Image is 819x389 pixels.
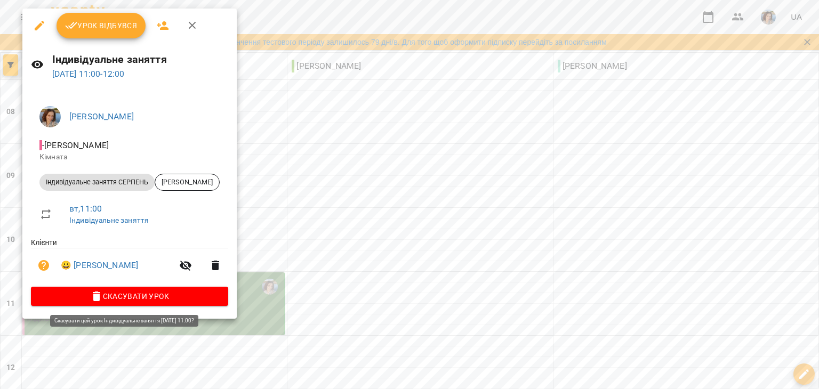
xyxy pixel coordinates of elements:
span: Індивідуальне заняття СЕРПЕНЬ [39,177,155,187]
a: [DATE] 11:00-12:00 [52,69,125,79]
span: Урок відбувся [65,19,138,32]
a: вт , 11:00 [69,204,102,214]
span: - [PERSON_NAME] [39,140,111,150]
button: Урок відбувся [57,13,146,38]
div: [PERSON_NAME] [155,174,220,191]
a: Індивідуальне заняття [69,216,149,224]
span: Скасувати Урок [39,290,220,303]
a: [PERSON_NAME] [69,111,134,121]
span: [PERSON_NAME] [155,177,219,187]
ul: Клієнти [31,237,228,287]
a: 😀 [PERSON_NAME] [61,259,138,272]
button: Скасувати Урок [31,287,228,306]
img: bf8b94f3f9fb03d2e0758250d0d5aea0.jpg [39,106,61,127]
p: Кімната [39,152,220,163]
h6: Індивідуальне заняття [52,51,228,68]
button: Візит ще не сплачено. Додати оплату? [31,253,57,278]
